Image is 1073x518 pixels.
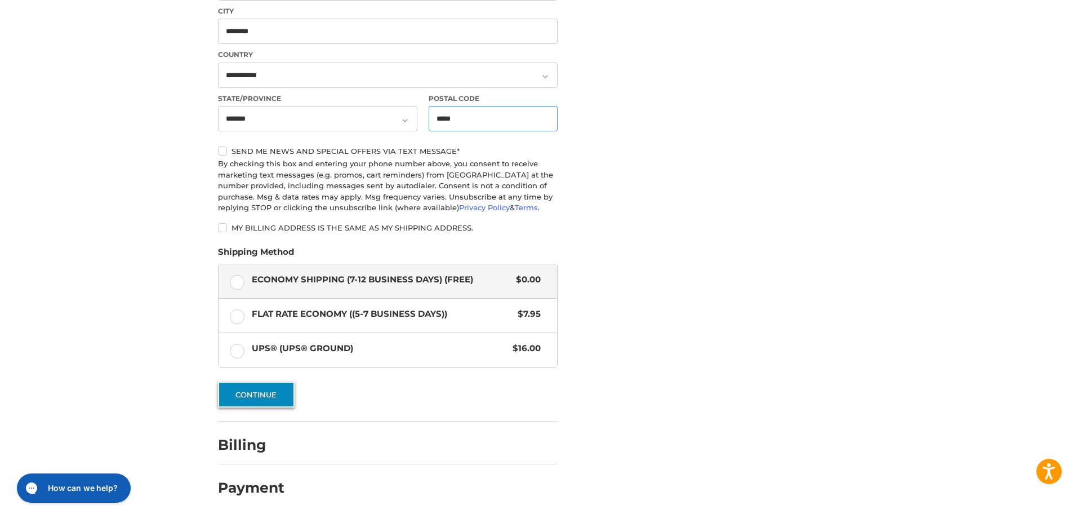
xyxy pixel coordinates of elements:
a: Privacy Policy [459,203,510,212]
span: $0.00 [510,273,541,286]
legend: Shipping Method [218,246,294,264]
label: City [218,6,558,16]
div: By checking this box and entering your phone number above, you consent to receive marketing text ... [218,158,558,214]
label: Country [218,50,558,60]
label: Postal Code [429,94,558,104]
span: Economy Shipping (7-12 Business Days) (Free) [252,273,511,286]
label: Send me news and special offers via text message* [218,147,558,156]
iframe: Google Customer Reviews [980,488,1073,518]
label: State/Province [218,94,417,104]
button: Continue [218,382,295,408]
h2: Billing [218,436,284,454]
a: Terms [515,203,538,212]
span: $7.95 [512,308,541,321]
iframe: Gorgias live chat messenger [11,470,134,507]
label: My billing address is the same as my shipping address. [218,223,558,232]
span: UPS® (UPS® Ground) [252,342,507,355]
span: $16.00 [507,342,541,355]
span: Flat Rate Economy ((5-7 Business Days)) [252,308,513,321]
h2: Payment [218,479,284,497]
